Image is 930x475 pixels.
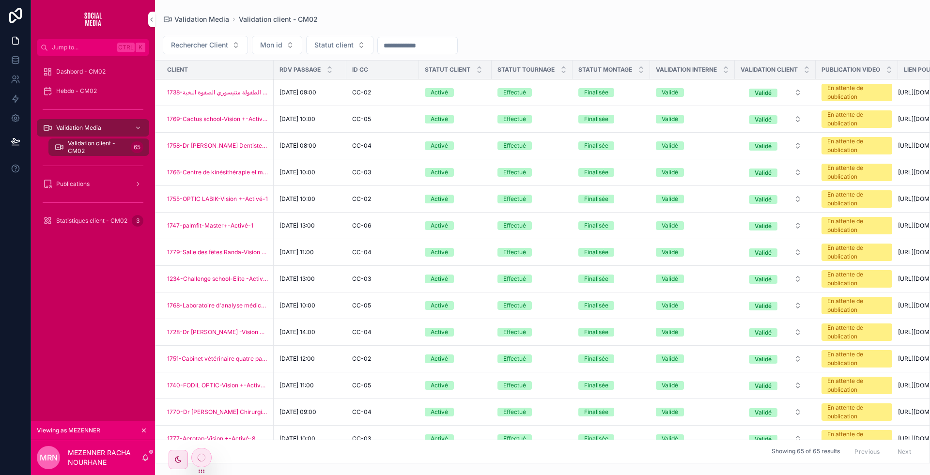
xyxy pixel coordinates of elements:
[584,115,608,123] div: Finalisée
[821,403,892,421] a: En attente de publication
[167,89,268,96] span: 1738-مؤسسة متعددة استقبال الطفولة منتيسوري الصفوة النخبة-Vision +-Activé-1
[167,142,268,150] a: 1758-Dr [PERSON_NAME] Dentiste-Vision +-Activé-15
[741,323,810,341] a: Select Button
[117,43,135,52] span: Ctrl
[584,248,608,257] div: Finalisée
[497,248,567,257] a: Effectué
[431,141,448,150] div: Activé
[167,382,268,389] a: 1740-FODIL OPTIC-Vision +-Activé-1
[425,381,486,390] a: Activé
[584,88,608,97] div: Finalisée
[425,115,486,123] a: Activé
[584,301,608,310] div: Finalisée
[827,270,886,288] div: En attente de publication
[431,115,448,123] div: Activé
[352,115,371,123] span: CC-05
[578,168,644,177] a: Finalisée
[584,195,608,203] div: Finalisée
[662,221,678,230] div: Validé
[821,270,892,288] a: En attente de publication
[741,403,810,421] a: Select Button
[279,169,315,176] span: [DATE] 10:00
[167,275,268,283] a: 1234-Challenge school-Elite -Activé-8
[352,275,413,283] a: CC-03
[167,115,268,123] a: 1769-Cactus school-Vision +-Activé-8
[656,275,729,283] a: Validé
[352,302,413,309] a: CC-05
[163,15,229,24] a: Validation Media
[741,217,809,234] button: Select Button
[755,222,772,230] div: Validé
[821,217,892,234] a: En attente de publication
[431,408,448,416] div: Activé
[741,110,809,128] button: Select Button
[578,301,644,310] a: Finalisée
[279,248,314,256] span: [DATE] 11:00
[167,222,268,230] a: 1747-palmfit-Master+-Activé-1
[37,82,149,100] a: Hebdo - CM02
[503,221,526,230] div: Effectué
[431,88,448,97] div: Activé
[497,301,567,310] a: Effectué
[578,115,644,123] a: Finalisée
[827,84,886,101] div: En attente de publication
[279,142,316,150] span: [DATE] 08:00
[662,115,678,123] div: Validé
[503,248,526,257] div: Effectué
[827,137,886,154] div: En attente de publication
[167,222,253,230] span: 1747-palmfit-Master+-Activé-1
[279,115,315,123] span: [DATE] 10:00
[279,195,315,203] span: [DATE] 10:00
[56,87,97,95] span: Hebdo - CM02
[425,248,486,257] a: Activé
[167,328,268,336] span: 1728-Dr [PERSON_NAME] -Vision +-Activé-1
[239,15,318,24] span: Validation client - CM02
[503,275,526,283] div: Effectué
[827,403,886,421] div: En attente de publication
[56,68,106,76] span: Dashbord - CM02
[279,89,316,96] span: [DATE] 09:00
[279,355,341,363] a: [DATE] 12:00
[656,328,729,337] a: Validé
[662,168,678,177] div: Validé
[279,328,341,336] a: [DATE] 14:00
[352,169,371,176] span: CC-03
[656,221,729,230] a: Validé
[352,302,371,309] span: CC-05
[167,169,268,176] a: 1766-Centre de kinésithérapie el manel -Vision +-Activé-15
[741,216,810,235] a: Select Button
[279,355,315,363] span: [DATE] 12:00
[497,115,567,123] a: Effectué
[821,84,892,101] a: En attente de publication
[741,297,809,314] button: Select Button
[584,168,608,177] div: Finalisée
[279,115,341,123] a: [DATE] 10:00
[352,142,372,150] span: CC-04
[662,248,678,257] div: Validé
[31,56,155,242] div: scrollable content
[431,275,448,283] div: Activé
[431,221,448,230] div: Activé
[827,110,886,128] div: En attente de publication
[503,381,526,390] div: Effectué
[741,244,809,261] button: Select Button
[352,355,413,363] a: CC-02
[578,328,644,337] a: Finalisée
[252,36,302,54] button: Select Button
[741,270,809,288] button: Select Button
[741,296,810,315] a: Select Button
[741,377,809,394] button: Select Button
[662,275,678,283] div: Validé
[741,164,809,181] button: Select Button
[584,328,608,337] div: Finalisée
[167,195,268,203] a: 1755-OPTIC LABIK-Vision +-Activé-1
[279,302,315,309] span: [DATE] 10:00
[352,222,371,230] span: CC-06
[656,248,729,257] a: Validé
[352,195,413,203] a: CC-02
[352,275,371,283] span: CC-03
